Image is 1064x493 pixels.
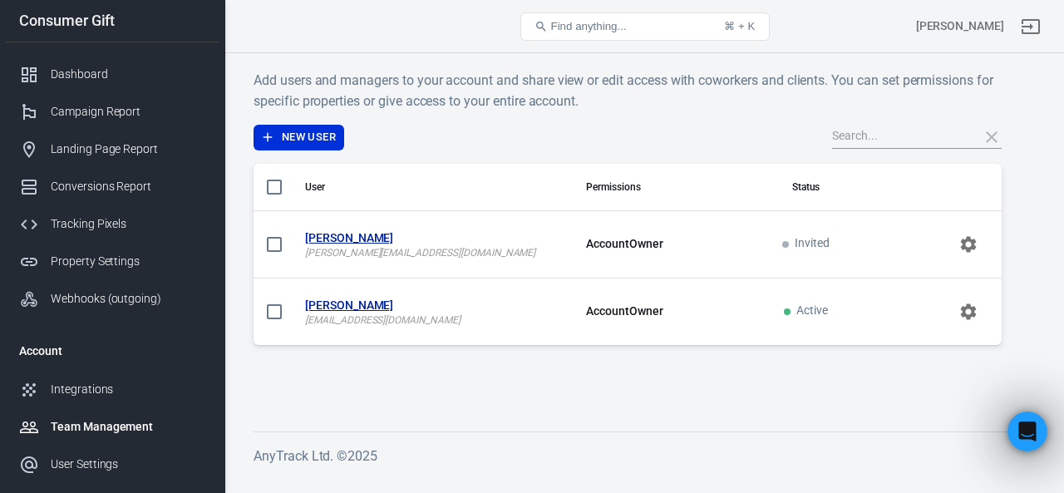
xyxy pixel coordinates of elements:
[1007,412,1047,451] iframe: Intercom live chat
[6,56,219,93] a: Dashboard
[51,253,205,270] div: Property Settings
[916,17,1004,35] div: Account id: juSFbWAb
[51,178,205,195] div: Conversions Report
[586,235,738,253] p: Account Owner
[51,456,205,473] div: User Settings
[254,70,1002,111] h6: Add users and managers to your account and share view or edit access with coworkers and clients. ...
[6,408,219,446] a: Team Management
[6,131,219,168] a: Landing Page Report
[254,446,1035,466] h6: AnyTrack Ltd. © 2025
[832,126,965,148] input: Search...
[6,93,219,131] a: Campaign Report
[305,229,559,247] strong: [PERSON_NAME]
[292,164,573,211] th: User
[586,303,738,320] p: Account Owner
[551,20,627,32] span: Find anything...
[573,164,751,211] th: Permissions
[6,331,219,371] li: Account
[6,446,219,483] a: User Settings
[6,243,219,280] a: Property Settings
[520,12,770,41] button: Find anything...⌘ + K
[51,103,205,121] div: Campaign Report
[51,66,205,83] div: Dashboard
[51,141,205,158] div: Landing Page Report
[724,20,755,32] div: ⌘ + K
[6,371,219,408] a: Integrations
[305,297,559,314] strong: [PERSON_NAME]
[6,13,219,28] div: Consumer Gift
[751,164,860,211] th: Status
[51,381,205,398] div: Integrations
[784,304,828,318] span: Active
[6,168,219,205] a: Conversions Report
[782,237,830,251] span: Invited
[51,418,205,436] div: Team Management
[6,205,219,243] a: Tracking Pixels
[1011,7,1051,47] a: Sign out
[305,314,559,326] p: [EMAIL_ADDRESS][DOMAIN_NAME]
[254,125,344,150] button: New User
[6,280,219,318] a: Webhooks (outgoing)
[51,290,205,308] div: Webhooks (outgoing)
[51,215,205,233] div: Tracking Pixels
[305,247,559,259] p: [PERSON_NAME][EMAIL_ADDRESS][DOMAIN_NAME]
[254,164,1002,345] div: scrollable content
